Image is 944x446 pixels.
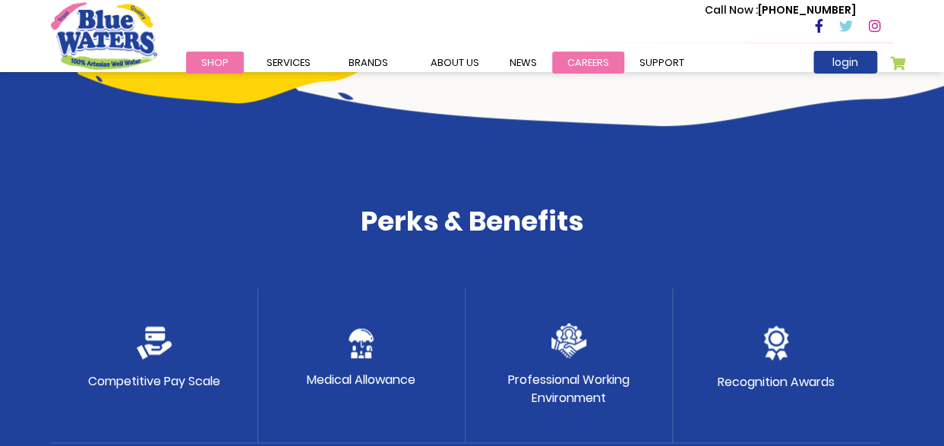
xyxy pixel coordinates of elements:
p: Professional Working Environment [508,371,630,407]
a: about us [415,52,494,74]
span: Call Now : [705,2,758,17]
a: Brands [333,52,403,74]
a: Shop [186,52,244,74]
a: careers [552,52,624,74]
img: medal.png [763,325,789,360]
img: team.png [551,323,586,358]
h4: Perks & Benefits [51,205,894,237]
a: store logo [51,2,157,69]
span: Brands [349,55,388,70]
p: Medical Allowance [307,371,415,389]
a: Services [251,52,326,74]
img: credit-card.png [137,326,172,360]
p: [PHONE_NUMBER] [705,2,856,18]
img: protect.png [349,328,374,358]
span: Services [267,55,311,70]
img: career-intro-art.png [136,26,944,126]
p: Recognition Awards [718,373,835,391]
a: login [813,51,877,74]
a: support [624,52,699,74]
a: News [494,52,552,74]
p: Competitive Pay Scale [88,372,220,391]
span: Shop [201,55,229,70]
